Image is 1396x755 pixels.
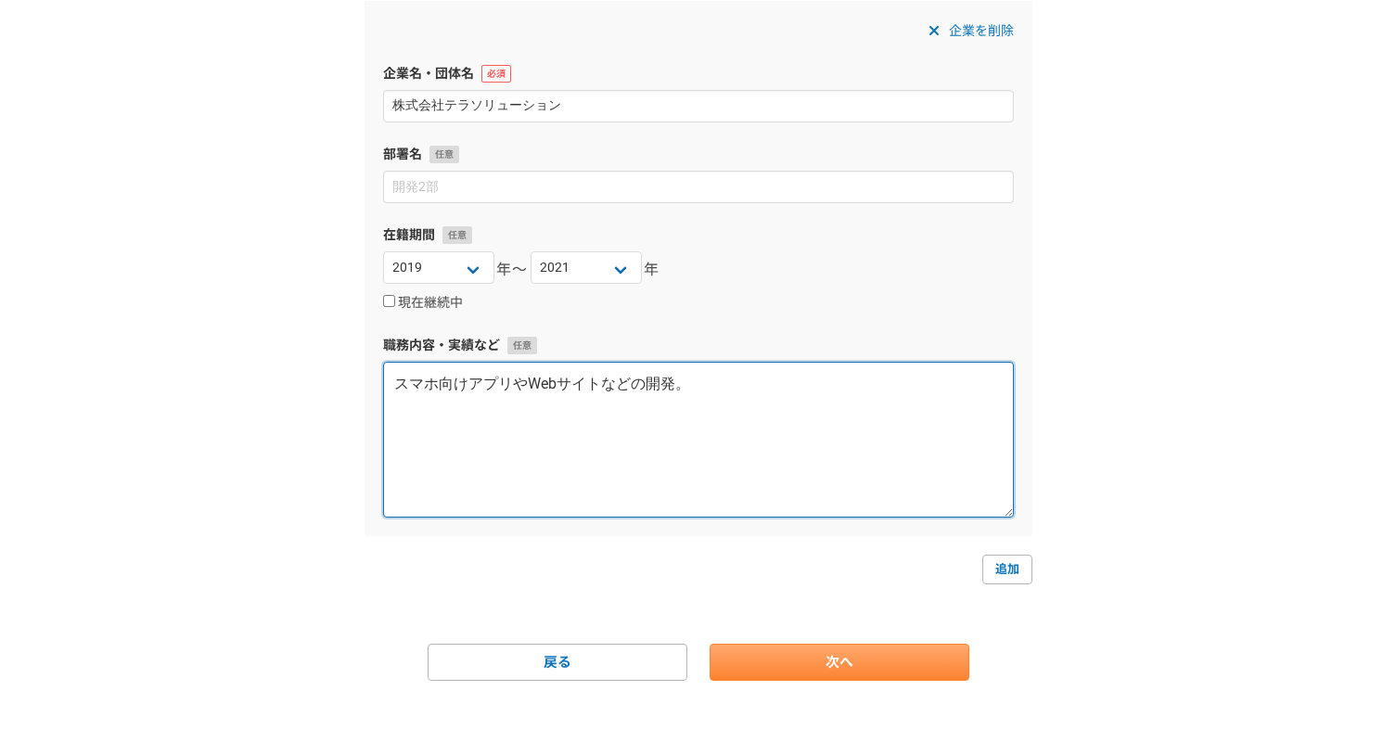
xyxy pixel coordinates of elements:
[383,145,1014,164] label: 部署名
[383,336,1014,355] label: 職務内容・実績など
[383,295,463,312] label: 現在継続中
[383,90,1014,122] input: エニィクルー株式会社
[949,19,1014,42] span: 企業を削除
[496,259,529,281] span: 年〜
[644,259,660,281] span: 年
[383,171,1014,203] input: 開発2部
[383,225,1014,245] label: 在籍期間
[383,64,1014,83] label: 企業名・団体名
[383,295,395,307] input: 現在継続中
[428,644,687,681] a: 戻る
[982,555,1032,584] a: 追加
[710,644,969,681] a: 次へ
